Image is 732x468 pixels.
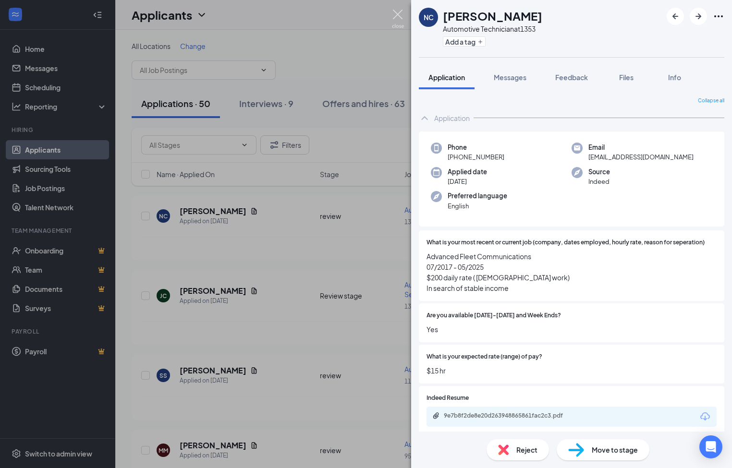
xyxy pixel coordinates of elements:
[588,177,610,186] span: Indeed
[448,167,487,177] span: Applied date
[699,411,711,422] svg: Download
[693,11,704,22] svg: ArrowRight
[588,152,694,162] span: [EMAIL_ADDRESS][DOMAIN_NAME]
[699,435,722,458] div: Open Intercom Messenger
[444,412,578,420] div: 9e7b8f2de8e20d263948865861fac2c3.pdf
[428,73,465,82] span: Application
[427,324,717,335] span: Yes
[588,143,694,152] span: Email
[432,412,588,421] a: Paperclip9e7b8f2de8e20d263948865861fac2c3.pdf
[427,251,717,293] span: Advanced Fleet Communications 07/2017 - 05/2025 $200 daily rate ( [DEMOGRAPHIC_DATA] work) In sea...
[448,177,487,186] span: [DATE]
[443,24,542,34] div: Automotive Technician at 1353
[668,73,681,82] span: Info
[477,39,483,45] svg: Plus
[448,191,507,201] span: Preferred language
[698,97,724,105] span: Collapse all
[419,112,430,124] svg: ChevronUp
[555,73,588,82] span: Feedback
[448,152,504,162] span: [PHONE_NUMBER]
[424,12,434,22] div: NC
[670,11,681,22] svg: ArrowLeftNew
[713,11,724,22] svg: Ellipses
[427,394,469,403] span: Indeed Resume
[619,73,634,82] span: Files
[427,352,542,361] span: What is your expected rate (range) of pay?
[592,444,638,455] span: Move to stage
[690,8,707,25] button: ArrowRight
[432,412,440,420] svg: Paperclip
[427,311,561,320] span: Are you available [DATE]-[DATE] and Week Ends?
[427,365,717,376] span: $15 hr
[443,8,542,24] h1: [PERSON_NAME]
[667,8,684,25] button: ArrowLeftNew
[443,36,486,47] button: PlusAdd a tag
[448,201,507,211] span: English
[427,238,705,247] span: What is your most recent or current job (company, dates employed, hourly rate, reason for seperat...
[516,444,537,455] span: Reject
[434,113,470,123] div: Application
[588,167,610,177] span: Source
[448,143,504,152] span: Phone
[494,73,526,82] span: Messages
